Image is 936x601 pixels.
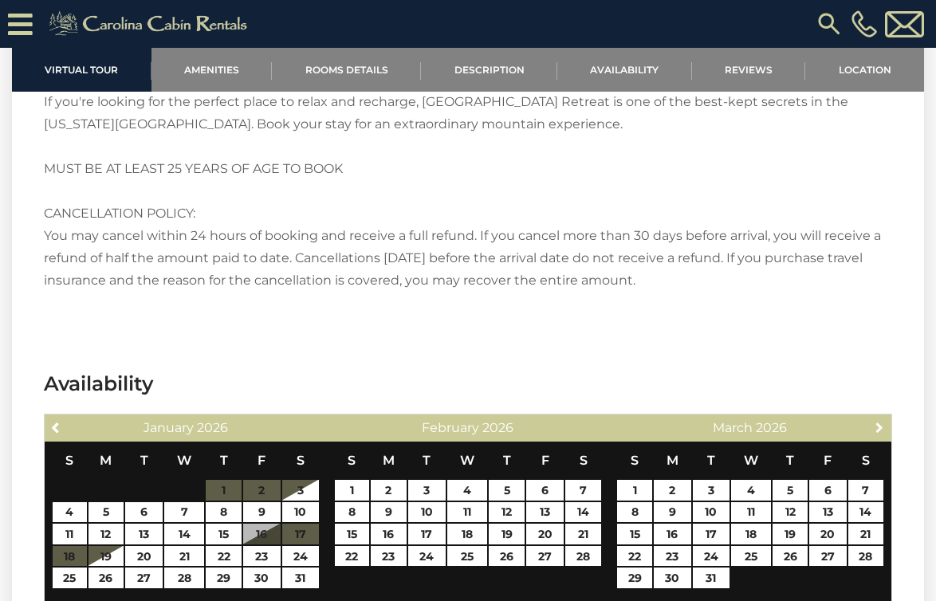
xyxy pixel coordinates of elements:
span: 2026 [482,420,513,435]
a: 14 [565,502,601,523]
a: 25 [731,546,771,567]
a: 11 [447,502,488,523]
a: 24 [408,546,446,567]
a: 23 [654,546,690,567]
a: 27 [809,546,846,567]
span: March [713,420,753,435]
a: 15 [617,524,652,544]
a: 4 [731,480,771,501]
a: 16 [654,524,690,544]
span: Saturday [580,453,588,468]
img: Khaki-logo.png [41,8,261,40]
a: [PHONE_NUMBER] [848,10,881,37]
a: 23 [243,546,281,567]
span: Friday [824,453,832,468]
a: 18 [447,524,488,544]
a: 7 [565,480,601,501]
a: Virtual Tour [12,48,151,92]
a: 13 [125,524,163,544]
a: 5 [773,480,808,501]
a: 22 [206,546,242,567]
span: Thursday [503,453,511,468]
span: Sunday [65,453,73,468]
a: 6 [125,502,163,523]
a: 19 [88,546,124,567]
a: 30 [243,568,281,588]
a: 26 [773,546,808,567]
a: 2 [371,480,407,501]
a: 1 [335,480,369,501]
span: 2026 [197,420,228,435]
a: 25 [447,546,488,567]
a: 8 [617,502,652,523]
a: 21 [565,524,601,544]
span: Saturday [862,453,870,468]
span: Previous [50,421,63,434]
h3: Availability [44,370,892,398]
a: 20 [526,524,564,544]
a: 15 [335,524,369,544]
a: 21 [848,524,883,544]
span: Wednesday [460,453,474,468]
a: 4 [53,502,87,523]
a: 26 [88,568,124,588]
span: Friday [541,453,549,468]
a: 10 [408,502,446,523]
a: 12 [88,524,124,544]
a: 23 [371,546,407,567]
span: Sunday [348,453,356,468]
span: Thursday [220,453,228,468]
a: 28 [565,546,601,567]
span: Monday [100,453,112,468]
a: 14 [848,502,883,523]
a: Reviews [692,48,806,92]
a: 8 [206,502,242,523]
a: 30 [654,568,690,588]
a: 21 [164,546,204,567]
span: Wednesday [177,453,191,468]
a: 17 [408,524,446,544]
a: 28 [164,568,204,588]
a: 27 [125,568,163,588]
a: 29 [617,568,652,588]
a: 25 [53,568,87,588]
a: 7 [164,502,204,523]
a: 14 [164,524,204,544]
a: 6 [809,480,846,501]
a: 1 [617,480,652,501]
span: Saturday [297,453,305,468]
a: 10 [693,502,730,523]
span: Tuesday [423,453,431,468]
a: 31 [693,568,730,588]
a: 22 [335,546,369,567]
a: 3 [408,480,446,501]
span: Wednesday [744,453,758,468]
span: Tuesday [707,453,715,468]
a: 7 [848,480,883,501]
a: 29 [206,568,242,588]
a: 10 [282,502,320,523]
a: 9 [371,502,407,523]
a: 27 [526,546,564,567]
a: 15 [206,524,242,544]
a: 3 [693,480,730,501]
a: 20 [809,524,846,544]
a: 13 [809,502,846,523]
a: 3 [282,480,320,501]
span: 2026 [756,420,787,435]
a: 19 [773,524,808,544]
a: Previous [46,417,66,437]
span: Thursday [786,453,794,468]
a: 24 [282,546,320,567]
img: search-regular.svg [815,10,844,38]
a: Rooms Details [272,48,421,92]
a: Next [870,417,890,437]
a: 22 [617,546,652,567]
a: 6 [526,480,564,501]
a: 18 [731,524,771,544]
a: 11 [53,524,87,544]
a: 13 [526,502,564,523]
a: 16 [371,524,407,544]
a: 17 [693,524,730,544]
span: Friday [258,453,265,468]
